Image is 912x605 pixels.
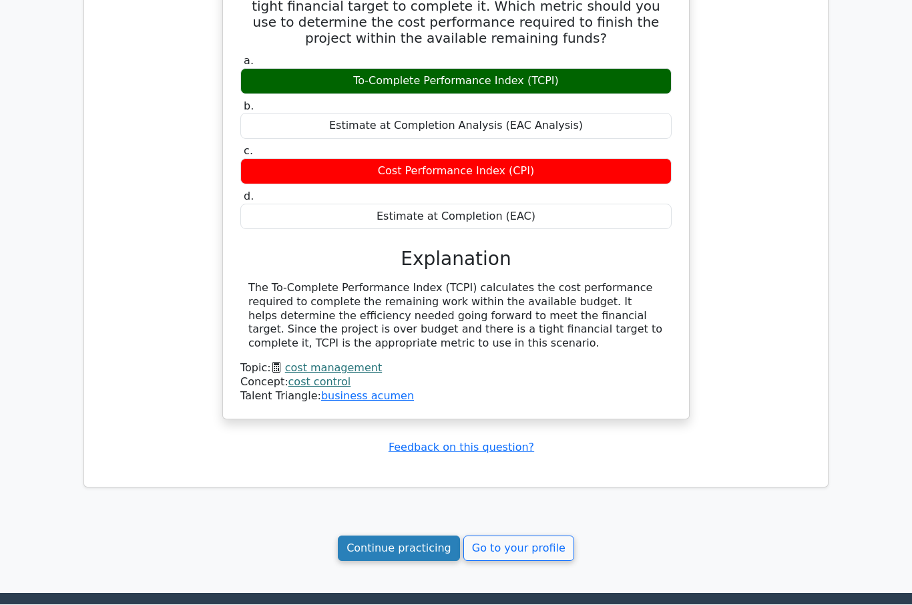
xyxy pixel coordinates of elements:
div: Talent Triangle: [240,362,672,403]
h3: Explanation [248,248,664,271]
a: cost management [285,362,382,375]
span: c. [244,145,253,158]
span: b. [244,100,254,113]
div: Concept: [240,376,672,390]
div: The To-Complete Performance Index (TCPI) calculates the cost performance required to complete the... [248,282,664,351]
span: a. [244,55,254,67]
div: Cost Performance Index (CPI) [240,159,672,185]
div: Estimate at Completion Analysis (EAC Analysis) [240,114,672,140]
span: d. [244,190,254,203]
div: Estimate at Completion (EAC) [240,204,672,230]
div: Topic: [240,362,672,376]
a: Go to your profile [463,536,574,562]
a: business acumen [321,390,414,403]
a: Continue practicing [338,536,460,562]
div: To-Complete Performance Index (TCPI) [240,69,672,95]
a: Feedback on this question? [389,441,534,454]
a: cost control [288,376,351,389]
